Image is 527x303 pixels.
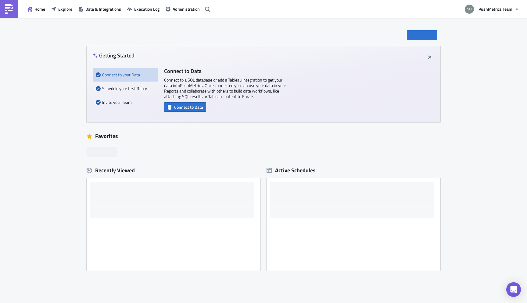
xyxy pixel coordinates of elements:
span: Connect to Data [174,104,203,110]
span: Data & Integrations [85,6,121,12]
div: Open Intercom Messenger [506,282,521,297]
button: PushMetrics Team [461,2,522,16]
span: Administration [173,6,200,12]
div: Favorites [87,132,440,141]
span: Home [34,6,45,12]
img: Avatar [464,4,475,14]
div: Invite your Team [96,95,155,109]
button: Connect to Data [164,102,206,112]
p: Connect to a SQL database or add a Tableau integration to get your data into PushMetrics . Once c... [164,77,286,99]
button: Administration [163,4,203,14]
span: PushMetrics Team [479,6,512,12]
h4: Connect to Data [164,68,286,74]
div: Active Schedules [267,167,316,174]
h4: Getting Started [93,52,134,59]
span: Explore [58,6,72,12]
div: Recently Viewed [87,166,260,175]
div: Connect to your Data [96,68,155,82]
button: Data & Integrations [75,4,124,14]
div: Schedule your first Report [96,82,155,95]
button: Home [24,4,48,14]
img: PushMetrics [4,4,14,14]
button: Explore [48,4,75,14]
button: Execution Log [124,4,163,14]
a: Connect to Data [164,103,206,110]
span: Execution Log [134,6,160,12]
